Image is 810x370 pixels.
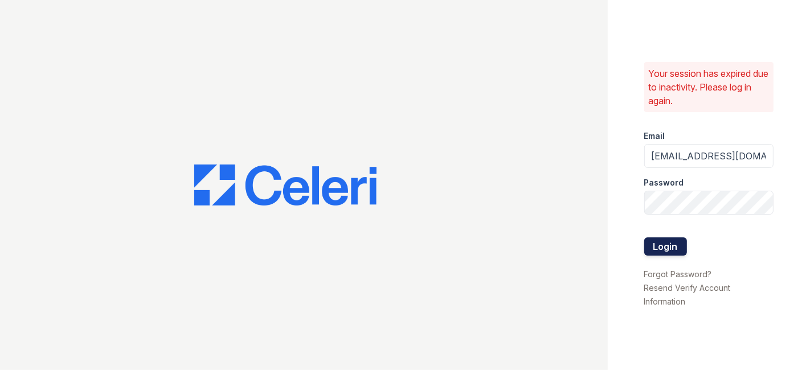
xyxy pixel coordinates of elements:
[644,283,731,306] a: Resend Verify Account Information
[644,130,665,142] label: Email
[644,269,712,279] a: Forgot Password?
[649,67,770,108] p: Your session has expired due to inactivity. Please log in again.
[644,237,687,256] button: Login
[194,165,377,205] img: CE_Logo_Blue-a8612792a0a2168367f1c8372b55b34899dd931a85d93a1a3d3e32e68fde9ad4.png
[644,177,684,188] label: Password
